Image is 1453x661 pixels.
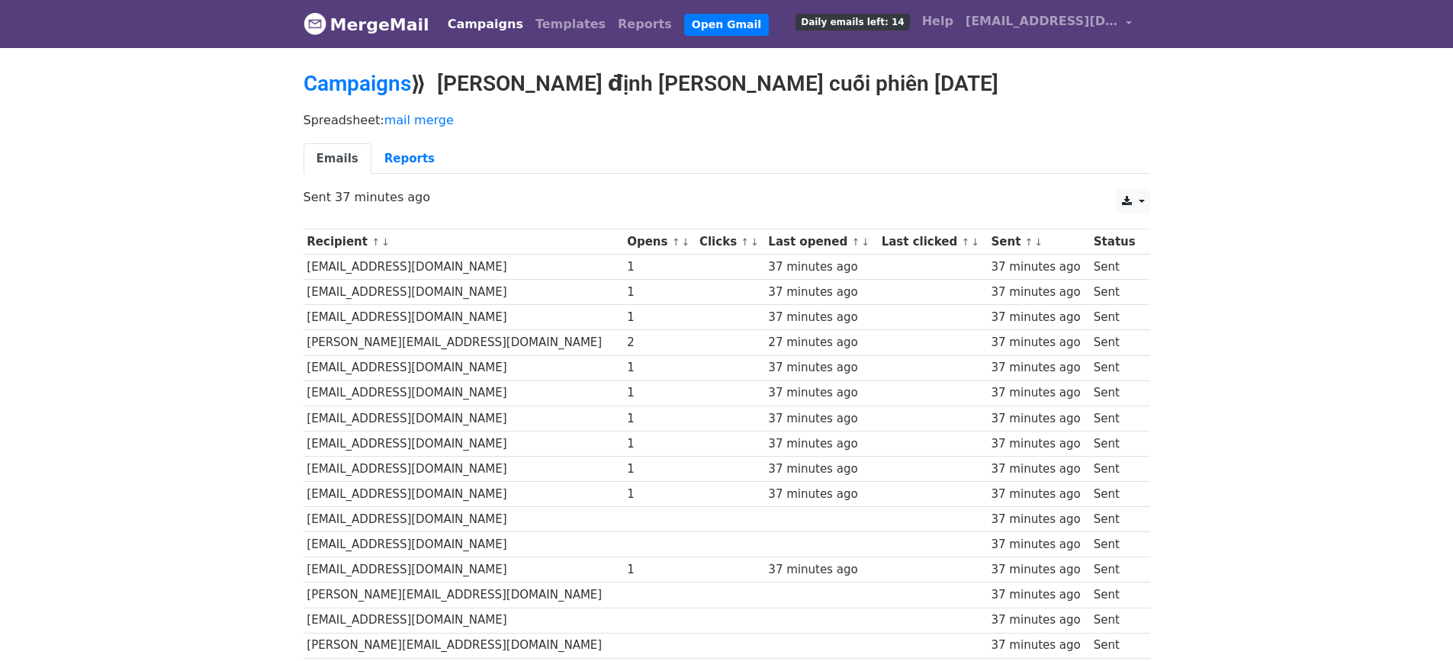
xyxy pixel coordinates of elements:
[789,6,915,37] a: Daily emails left: 14
[672,236,680,248] a: ↑
[992,611,1087,629] div: 37 minutes ago
[992,334,1087,351] div: 37 minutes ago
[1090,633,1142,658] td: Sent
[304,380,624,406] td: [EMAIL_ADDRESS][DOMAIN_NAME]
[916,6,960,37] a: Help
[992,637,1087,654] div: 37 minutes ago
[960,6,1138,42] a: [EMAIL_ADDRESS][DOMAIN_NAME]
[741,236,749,248] a: ↑
[1090,280,1142,305] td: Sent
[1025,236,1033,248] a: ↑
[627,359,692,377] div: 1
[971,236,979,248] a: ↓
[1090,380,1142,406] td: Sent
[861,236,870,248] a: ↓
[988,229,1090,255] th: Sent
[304,482,624,507] td: [EMAIL_ADDRESS][DOMAIN_NAME]
[304,8,429,40] a: MergeMail
[684,14,769,36] a: Open Gmail
[627,486,692,503] div: 1
[992,384,1087,402] div: 37 minutes ago
[966,12,1118,30] span: [EMAIL_ADDRESS][DOMAIN_NAME]
[627,309,692,326] div: 1
[768,359,874,377] div: 37 minutes ago
[304,255,624,280] td: [EMAIL_ADDRESS][DOMAIN_NAME]
[442,9,529,40] a: Campaigns
[992,435,1087,453] div: 37 minutes ago
[304,280,624,305] td: [EMAIL_ADDRESS][DOMAIN_NAME]
[304,112,1150,128] p: Spreadsheet:
[768,334,874,351] div: 27 minutes ago
[768,384,874,402] div: 37 minutes ago
[304,143,371,175] a: Emails
[381,236,390,248] a: ↓
[992,410,1087,428] div: 37 minutes ago
[304,557,624,582] td: [EMAIL_ADDRESS][DOMAIN_NAME]
[304,532,624,557] td: [EMAIL_ADDRESS][DOMAIN_NAME]
[627,258,692,276] div: 1
[1090,330,1142,355] td: Sent
[992,511,1087,528] div: 37 minutes ago
[992,309,1087,326] div: 37 minutes ago
[304,608,624,633] td: [EMAIL_ADDRESS][DOMAIN_NAME]
[765,229,878,255] th: Last opened
[768,258,874,276] div: 37 minutes ago
[304,633,624,658] td: [PERSON_NAME][EMAIL_ADDRESS][DOMAIN_NAME]
[304,355,624,380] td: [EMAIL_ADDRESS][DOMAIN_NAME]
[992,284,1087,301] div: 37 minutes ago
[1090,406,1142,431] td: Sent
[1090,355,1142,380] td: Sent
[304,431,624,456] td: [EMAIL_ADDRESS][DOMAIN_NAME]
[627,435,692,453] div: 1
[696,229,764,255] th: Clicks
[371,236,380,248] a: ↑
[768,284,874,301] div: 37 minutes ago
[1090,532,1142,557] td: Sent
[627,410,692,428] div: 1
[1090,255,1142,280] td: Sent
[304,12,326,35] img: MergeMail logo
[1090,608,1142,633] td: Sent
[627,561,692,579] div: 1
[751,236,759,248] a: ↓
[623,229,696,255] th: Opens
[529,9,612,40] a: Templates
[1090,305,1142,330] td: Sent
[304,305,624,330] td: [EMAIL_ADDRESS][DOMAIN_NAME]
[1090,582,1142,608] td: Sent
[768,486,874,503] div: 37 minutes ago
[1090,482,1142,507] td: Sent
[961,236,969,248] a: ↑
[878,229,988,255] th: Last clicked
[304,71,411,96] a: Campaigns
[627,284,692,301] div: 1
[1090,507,1142,532] td: Sent
[627,384,692,402] div: 1
[371,143,448,175] a: Reports
[1034,236,1043,248] a: ↓
[768,561,874,579] div: 37 minutes ago
[384,113,454,127] a: mail merge
[304,456,624,481] td: [EMAIL_ADDRESS][DOMAIN_NAME]
[992,586,1087,604] div: 37 minutes ago
[304,507,624,532] td: [EMAIL_ADDRESS][DOMAIN_NAME]
[768,435,874,453] div: 37 minutes ago
[992,536,1087,554] div: 37 minutes ago
[796,14,909,30] span: Daily emails left: 14
[1090,431,1142,456] td: Sent
[851,236,860,248] a: ↑
[1090,229,1142,255] th: Status
[768,460,874,478] div: 37 minutes ago
[304,189,1150,205] p: Sent 37 minutes ago
[992,258,1087,276] div: 37 minutes ago
[304,330,624,355] td: [PERSON_NAME][EMAIL_ADDRESS][DOMAIN_NAME]
[992,359,1087,377] div: 37 minutes ago
[768,410,874,428] div: 37 minutes ago
[304,406,624,431] td: [EMAIL_ADDRESS][DOMAIN_NAME]
[304,229,624,255] th: Recipient
[612,9,678,40] a: Reports
[992,486,1087,503] div: 37 minutes ago
[992,460,1087,478] div: 37 minutes ago
[304,582,624,608] td: [PERSON_NAME][EMAIL_ADDRESS][DOMAIN_NAME]
[627,460,692,478] div: 1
